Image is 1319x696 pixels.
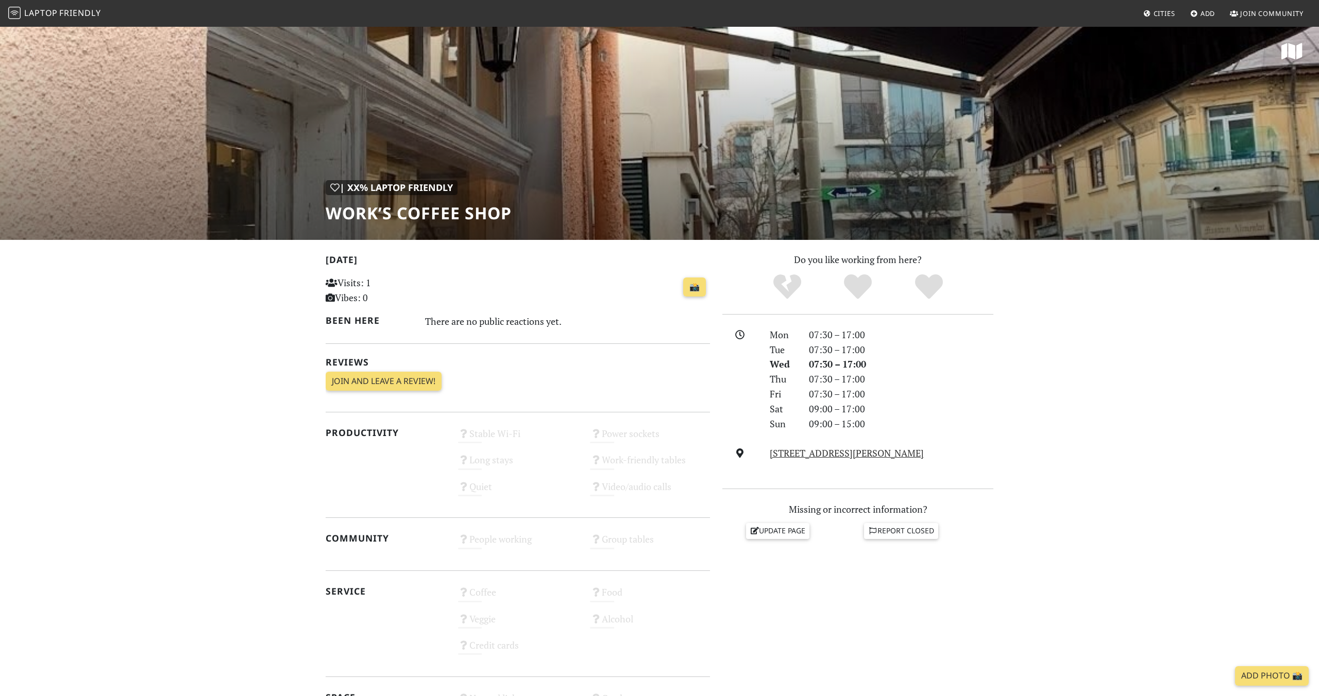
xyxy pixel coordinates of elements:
[326,180,458,195] div: | XX% Laptop Friendly
[822,273,893,301] div: Yes
[1154,9,1175,18] span: Cities
[584,425,716,451] div: Power sockets
[803,402,1000,416] div: 09:00 – 17:00
[752,273,823,301] div: No
[722,502,993,517] p: Missing or incorrect information?
[1240,9,1304,18] span: Join Community
[452,478,584,504] div: Quiet
[1186,4,1220,23] a: Add
[803,387,1000,402] div: 07:30 – 17:00
[764,387,803,402] div: Fri
[803,327,1000,342] div: 07:30 – 17:00
[425,313,711,329] div: There are no public reactions yet.
[764,327,803,342] div: Mon
[1226,4,1308,23] a: Join Community
[803,372,1000,387] div: 07:30 – 17:00
[8,7,21,19] img: LaptopFriendly
[584,584,716,610] div: Food
[326,533,446,544] h2: Community
[764,372,803,387] div: Thu
[326,275,446,305] p: Visits: 1 Vibes: 0
[803,342,1000,357] div: 07:30 – 17:00
[584,478,716,504] div: Video/audio calls
[803,416,1000,431] div: 09:00 – 15:00
[326,315,413,326] h2: Been here
[864,523,938,538] a: Report closed
[1139,4,1179,23] a: Cities
[452,451,584,478] div: Long stays
[893,273,965,301] div: Definitely!
[770,447,924,459] a: [STREET_ADDRESS][PERSON_NAME]
[452,637,584,663] div: Credit cards
[1235,666,1309,686] a: Add Photo 📸
[326,254,710,269] h2: [DATE]
[326,586,446,597] h2: Service
[764,342,803,357] div: Tue
[584,531,716,557] div: Group tables
[59,7,100,19] span: Friendly
[584,451,716,478] div: Work-friendly tables
[803,357,1000,372] div: 07:30 – 17:00
[326,372,442,391] a: Join and leave a review!
[326,427,446,438] h2: Productivity
[452,531,584,557] div: People working
[8,5,101,23] a: LaptopFriendly LaptopFriendly
[764,357,803,372] div: Wed
[683,277,706,297] a: 📸
[452,611,584,637] div: Veggie
[24,7,58,19] span: Laptop
[584,611,716,637] div: Alcohol
[764,402,803,416] div: Sat
[722,252,993,267] p: Do you like working from here?
[746,523,810,538] a: Update page
[326,357,710,368] h2: Reviews
[326,203,512,223] h1: Work’s Coffee Shop
[1200,9,1215,18] span: Add
[452,584,584,610] div: Coffee
[452,425,584,451] div: Stable Wi-Fi
[764,416,803,431] div: Sun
